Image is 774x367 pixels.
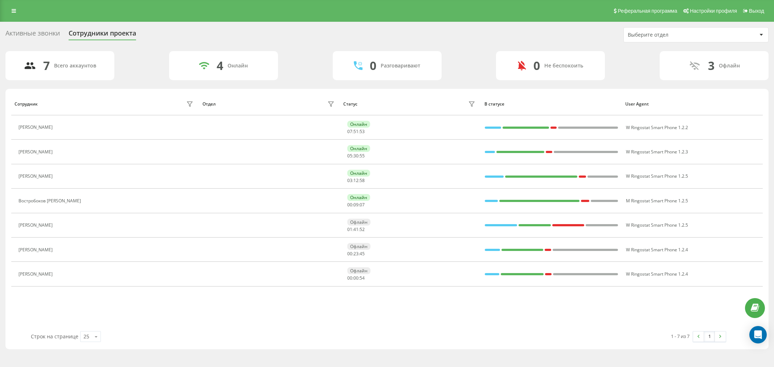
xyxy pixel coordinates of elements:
[626,198,688,204] span: M Ringostat Smart Phone 1.2.5
[626,271,688,277] span: W Ringostat Smart Phone 1.2.4
[626,149,688,155] span: W Ringostat Smart Phone 1.2.3
[347,153,365,158] div: : :
[83,333,89,340] div: 25
[626,124,688,131] span: W Ringostat Smart Phone 1.2.2
[628,32,714,38] div: Выберите отдел
[19,247,54,252] div: [PERSON_NAME]
[347,178,365,183] div: : :
[353,202,359,208] span: 09
[347,128,352,135] span: 07
[353,275,359,281] span: 00
[360,153,365,159] span: 55
[360,251,365,257] span: 45
[19,174,54,179] div: [PERSON_NAME]
[347,227,365,232] div: : :
[347,267,370,274] div: Офлайн
[749,326,767,343] div: Open Intercom Messenger
[347,226,352,232] span: 01
[19,149,54,154] div: [PERSON_NAME]
[19,198,83,203] div: Востробоков [PERSON_NAME]
[708,59,714,73] div: 3
[347,251,352,257] span: 00
[347,251,365,256] div: : :
[353,251,359,257] span: 23
[353,153,359,159] span: 30
[353,177,359,183] span: 12
[19,223,54,228] div: [PERSON_NAME]
[19,272,54,277] div: [PERSON_NAME]
[15,102,38,107] div: Сотрудник
[347,129,365,134] div: : :
[626,173,688,179] span: W Ringostat Smart Phone 1.2.5
[347,121,370,128] div: Онлайн
[690,8,737,14] span: Настройки профиля
[5,29,60,41] div: Активные звонки
[347,177,352,183] span: 03
[347,153,352,159] span: 05
[704,331,715,342] a: 1
[347,170,370,177] div: Онлайн
[719,63,740,69] div: Офлайн
[353,226,359,232] span: 41
[347,145,370,152] div: Онлайн
[353,128,359,135] span: 51
[347,275,352,281] span: 00
[347,202,365,207] div: : :
[217,59,223,73] div: 4
[347,219,370,226] div: Офлайн
[360,177,365,183] span: 58
[347,243,370,250] div: Офлайн
[347,202,352,208] span: 00
[202,102,216,107] div: Отдел
[749,8,764,14] span: Выход
[484,102,618,107] div: В статусе
[626,247,688,253] span: W Ringostat Smart Phone 1.2.4
[54,63,96,69] div: Всего аккаунтов
[19,125,54,130] div: [PERSON_NAME]
[347,276,365,281] div: : :
[69,29,136,41] div: Сотрудники проекта
[626,222,688,228] span: W Ringostat Smart Phone 1.2.5
[360,202,365,208] span: 07
[31,333,78,340] span: Строк на странице
[343,102,357,107] div: Статус
[671,333,689,340] div: 1 - 7 из 7
[544,63,583,69] div: Не беспокоить
[381,63,420,69] div: Разговаривают
[360,128,365,135] span: 53
[228,63,248,69] div: Онлайн
[533,59,540,73] div: 0
[618,8,677,14] span: Реферальная программа
[625,102,759,107] div: User Agent
[360,226,365,232] span: 52
[43,59,50,73] div: 7
[360,275,365,281] span: 54
[347,194,370,201] div: Онлайн
[370,59,376,73] div: 0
